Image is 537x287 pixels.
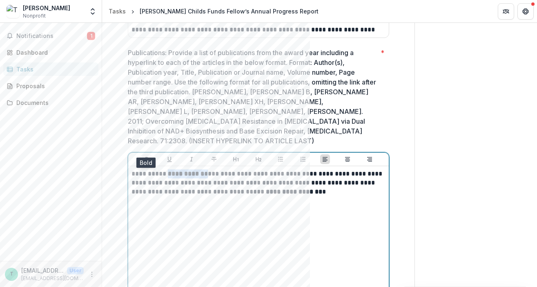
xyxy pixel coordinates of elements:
button: Underline [165,154,174,164]
button: Heading 2 [254,154,263,164]
button: Heading 1 [231,154,241,164]
button: More [87,269,97,279]
div: [PERSON_NAME] Childs Funds Fellow’s Annual Progress Report [140,7,319,16]
p: [EMAIL_ADDRESS][DOMAIN_NAME] [21,275,84,282]
span: Notifications [16,33,87,40]
button: Align Center [343,154,352,164]
button: Partners [498,3,514,20]
div: Proposals [16,82,92,90]
a: Tasks [3,62,98,76]
a: Proposals [3,79,98,93]
button: Notifications1 [3,29,98,42]
img: Trey Scott [7,5,20,18]
div: Documents [16,98,92,107]
button: Bold [142,154,152,164]
button: Get Help [517,3,534,20]
div: treyscott@fas.harvard.edu [10,271,13,277]
button: Align Left [320,154,330,164]
span: 1 [87,32,95,40]
button: Italicize [187,154,196,164]
button: Bullet List [276,154,285,164]
a: Documents [3,96,98,109]
button: Strike [209,154,219,164]
nav: breadcrumb [105,5,322,17]
p: [EMAIL_ADDRESS][DOMAIN_NAME] [21,266,64,275]
a: Tasks [105,5,129,17]
div: [PERSON_NAME] [23,4,70,12]
div: Tasks [109,7,126,16]
span: Nonprofit [23,12,46,20]
div: Dashboard [16,48,92,57]
p: User [67,267,84,274]
button: Align Right [365,154,374,164]
div: Tasks [16,65,92,73]
button: Ordered List [298,154,308,164]
p: Publications: Provide a list of publications from the award year including a hyperlink to each of... [128,48,377,146]
a: Dashboard [3,46,98,59]
button: Open entity switcher [87,3,98,20]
